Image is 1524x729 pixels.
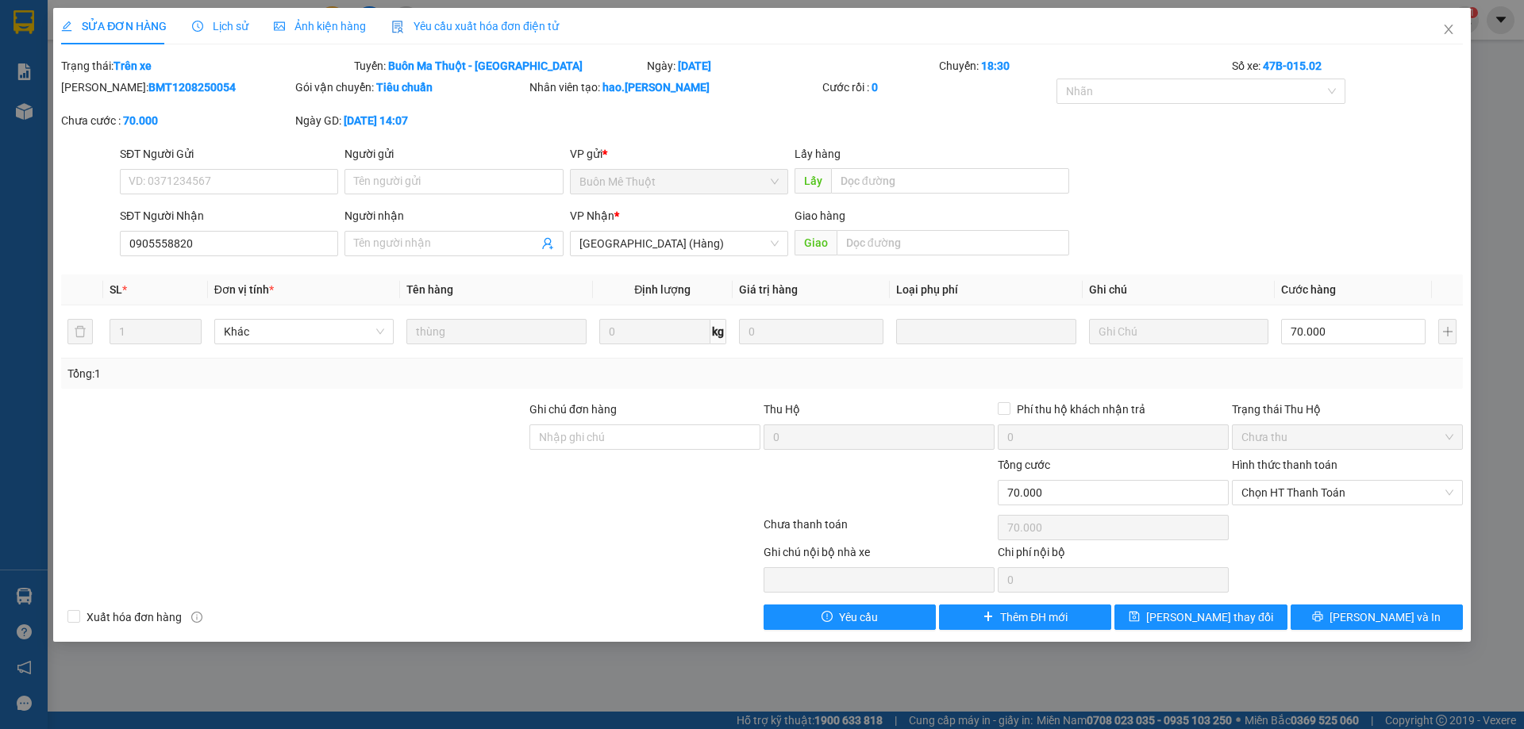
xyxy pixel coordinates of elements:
[406,319,586,344] input: VD: Bàn, Ghế
[795,230,837,255] span: Giao
[1241,481,1453,505] span: Chọn HT Thanh Toán
[872,81,878,94] b: 0
[61,79,292,96] div: [PERSON_NAME]:
[1442,23,1455,36] span: close
[148,81,236,94] b: BMT1208250054
[1291,604,1463,630] button: printer[PERSON_NAME] và In
[344,207,563,224] div: Người nhận
[837,230,1069,255] input: Dọc đường
[1129,611,1140,623] span: save
[1263,59,1322,72] b: 47B-015.02
[67,319,93,344] button: delete
[61,21,72,32] span: edit
[1426,8,1471,52] button: Close
[795,209,845,222] span: Giao hàng
[579,232,779,255] span: Đà Nẵng (Hàng)
[541,237,554,250] span: user-add
[602,81,710,94] b: hao.[PERSON_NAME]
[352,57,645,75] div: Tuyến:
[391,20,559,33] span: Yêu cầu xuất hóa đơn điện tử
[998,459,1050,471] span: Tổng cước
[983,611,994,623] span: plus
[110,283,122,296] span: SL
[1230,57,1464,75] div: Số xe:
[1010,401,1152,418] span: Phí thu hộ khách nhận trả
[406,283,453,296] span: Tên hàng
[1146,608,1273,626] span: [PERSON_NAME] thay đổi
[1438,319,1456,344] button: plus
[739,283,798,296] span: Giá trị hàng
[762,516,996,543] div: Chưa thanh toán
[114,59,152,72] b: Trên xe
[570,145,788,163] div: VP gửi
[739,319,883,344] input: 0
[795,148,841,160] span: Lấy hàng
[529,424,760,450] input: Ghi chú đơn hàng
[645,57,938,75] div: Ngày:
[764,403,800,416] span: Thu Hộ
[1312,611,1323,623] span: printer
[1281,283,1336,296] span: Cước hàng
[1083,274,1275,305] th: Ghi chú
[344,114,408,127] b: [DATE] 14:07
[192,20,248,33] span: Lịch sử
[795,168,831,194] span: Lấy
[937,57,1230,75] div: Chuyến:
[939,604,1111,630] button: plusThêm ĐH mới
[764,604,936,630] button: exclamation-circleYêu cầu
[570,209,614,222] span: VP Nhận
[214,283,274,296] span: Đơn vị tính
[1089,319,1268,344] input: Ghi Chú
[1330,608,1441,626] span: [PERSON_NAME] và In
[391,21,404,33] img: icon
[764,543,995,567] div: Ghi chú nội bộ nhà xe
[1232,401,1463,418] div: Trạng thái Thu Hộ
[634,283,691,296] span: Định lượng
[120,207,338,224] div: SĐT Người Nhận
[120,145,338,163] div: SĐT Người Gửi
[678,59,711,72] b: [DATE]
[295,79,526,96] div: Gói vận chuyển:
[61,20,167,33] span: SỬA ĐƠN HÀNG
[61,112,292,129] div: Chưa cước :
[890,274,1082,305] th: Loại phụ phí
[579,170,779,194] span: Buôn Mê Thuột
[60,57,352,75] div: Trạng thái:
[710,319,726,344] span: kg
[123,114,158,127] b: 70.000
[344,145,563,163] div: Người gửi
[529,403,617,416] label: Ghi chú đơn hàng
[224,320,384,343] span: Khác
[822,611,833,623] span: exclamation-circle
[822,79,1053,96] div: Cước rồi :
[376,81,433,94] b: Tiêu chuẩn
[1114,604,1287,630] button: save[PERSON_NAME] thay đổi
[191,612,202,623] span: info-circle
[388,59,583,72] b: Buôn Ma Thuột - [GEOGRAPHIC_DATA]
[192,21,203,32] span: clock-circle
[1232,459,1337,471] label: Hình thức thanh toán
[839,608,878,626] span: Yêu cầu
[274,21,285,32] span: picture
[1241,425,1453,449] span: Chưa thu
[831,168,1069,194] input: Dọc đường
[998,543,1229,567] div: Chi phí nội bộ
[274,20,366,33] span: Ảnh kiện hàng
[295,112,526,129] div: Ngày GD:
[1000,608,1068,626] span: Thêm ĐH mới
[67,365,588,382] div: Tổng: 1
[80,608,188,626] span: Xuất hóa đơn hàng
[981,59,1010,72] b: 18:30
[529,79,819,96] div: Nhân viên tạo:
